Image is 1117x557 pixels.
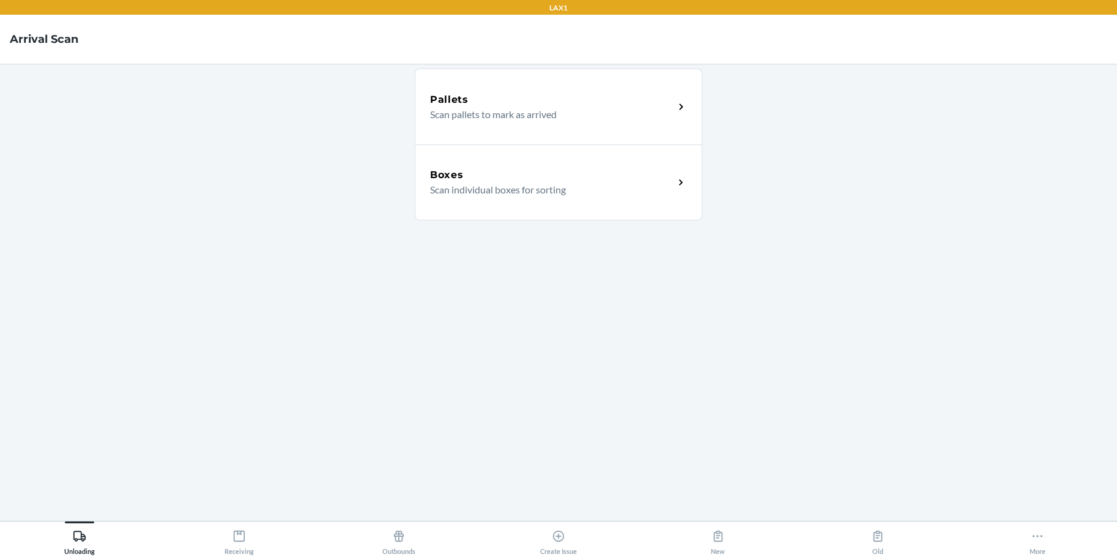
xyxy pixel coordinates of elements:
[1030,525,1045,555] div: More
[430,107,664,122] p: Scan pallets to mark as arrived
[382,525,415,555] div: Outbounds
[540,525,577,555] div: Create Issue
[415,144,702,220] a: BoxesScan individual boxes for sorting
[549,2,568,13] p: LAX1
[871,525,885,555] div: Old
[225,525,254,555] div: Receiving
[957,521,1117,555] button: More
[64,525,95,555] div: Unloading
[415,69,702,144] a: PalletsScan pallets to mark as arrived
[319,521,479,555] button: Outbounds
[160,521,319,555] button: Receiving
[430,92,469,107] h5: Pallets
[430,168,464,182] h5: Boxes
[638,521,798,555] button: New
[479,521,639,555] button: Create Issue
[711,525,725,555] div: New
[430,182,664,197] p: Scan individual boxes for sorting
[798,521,957,555] button: Old
[10,31,78,47] h4: Arrival Scan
